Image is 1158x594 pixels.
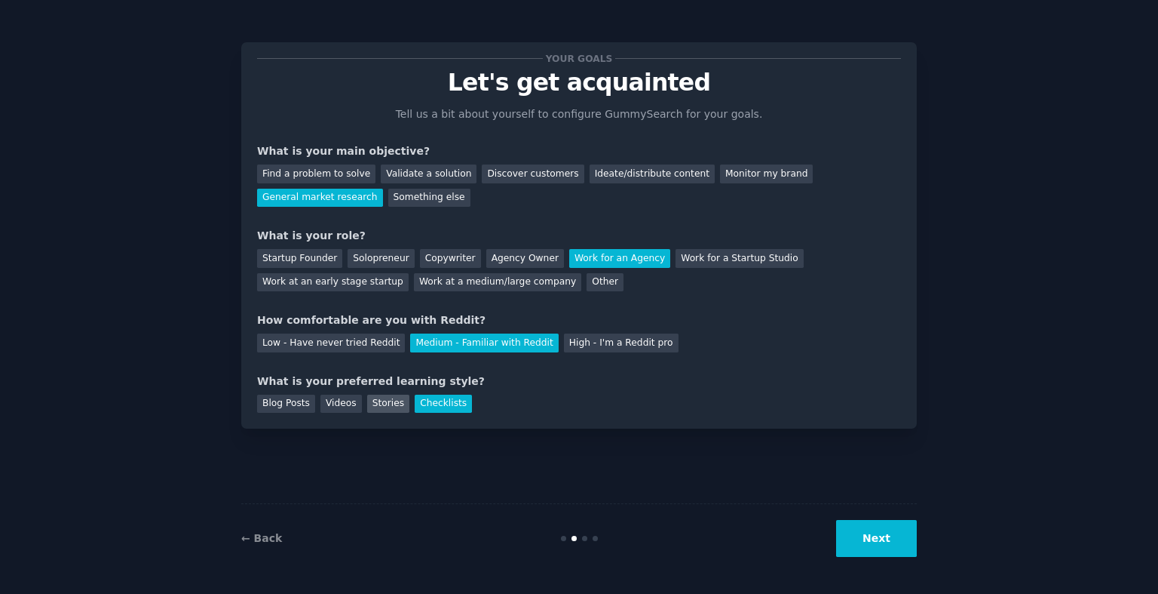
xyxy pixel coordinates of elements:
[420,249,481,268] div: Copywriter
[543,51,615,66] span: Your goals
[257,249,342,268] div: Startup Founder
[257,69,901,96] p: Let's get acquainted
[720,165,813,183] div: Monitor my brand
[241,532,282,544] a: ← Back
[569,249,670,268] div: Work for an Agency
[257,374,901,389] div: What is your preferred learning style?
[836,520,917,557] button: Next
[389,106,769,122] p: Tell us a bit about yourself to configure GummySearch for your goals.
[587,273,623,292] div: Other
[257,143,901,159] div: What is your main objective?
[388,189,470,208] div: Something else
[257,189,383,208] div: General market research
[257,395,315,414] div: Blog Posts
[348,249,414,268] div: Solopreneur
[381,165,476,183] div: Validate a solution
[257,165,375,183] div: Find a problem to solve
[675,249,803,268] div: Work for a Startup Studio
[482,165,584,183] div: Discover customers
[257,273,409,292] div: Work at an early stage startup
[257,334,405,352] div: Low - Have never tried Reddit
[414,273,581,292] div: Work at a medium/large company
[320,395,362,414] div: Videos
[415,395,472,414] div: Checklists
[257,228,901,244] div: What is your role?
[486,249,564,268] div: Agency Owner
[257,312,901,328] div: How comfortable are you with Reddit?
[564,334,679,352] div: High - I'm a Reddit pro
[410,334,558,352] div: Medium - Familiar with Reddit
[590,165,715,183] div: Ideate/distribute content
[367,395,409,414] div: Stories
